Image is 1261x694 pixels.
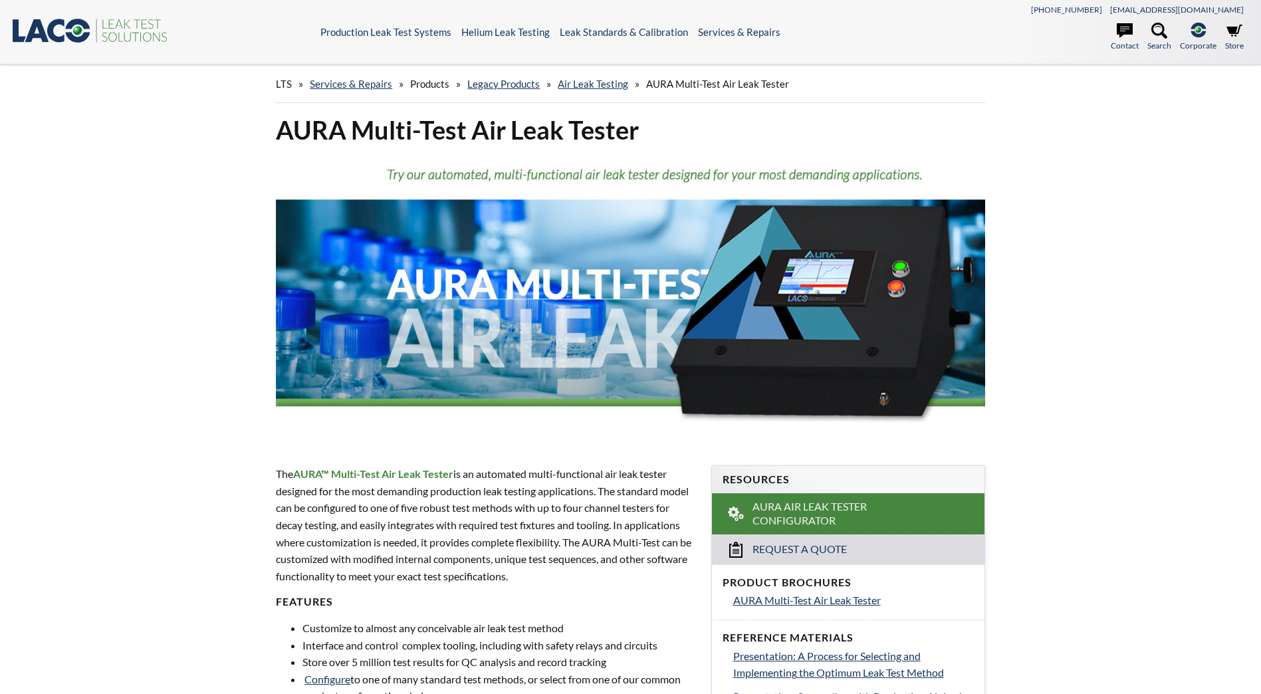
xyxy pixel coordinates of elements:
[320,26,451,38] a: Production Leak Test Systems
[752,542,847,556] span: Request a Quote
[712,493,984,534] a: AURA Air Leak Tester Configurator
[302,637,695,654] li: Interface and control complex tooling, including with safety relays and circuits
[461,26,550,38] a: Helium Leak Testing
[558,78,628,90] a: Air Leak Testing
[698,26,780,38] a: Services & Repairs
[723,473,974,487] h4: Resources
[276,465,695,584] p: The is an automated multi-functional air leak tester designed for the most demanding production l...
[1111,23,1139,52] a: Contact
[302,653,695,671] li: Store over 5 million test results for QC analysis and record tracking
[712,534,984,564] a: Request a Quote
[752,500,945,528] span: AURA Air Leak Tester Configurator
[276,78,292,90] span: LTS
[276,595,695,609] h4: Features
[1031,5,1102,15] a: [PHONE_NUMBER]
[733,592,974,609] a: AURA Multi-Test Air Leak Tester
[1180,39,1216,52] span: Corporate
[293,467,453,480] strong: AURA™ Multi-Test Air Leak Tester
[560,26,688,38] a: Leak Standards & Calibration
[276,65,984,103] div: » » » » »
[304,673,350,685] a: Configure
[302,620,695,637] li: Customize to almost any conceivable air leak test method
[276,157,984,441] img: Header showing AURA Multi-Test product
[646,78,789,90] span: AURA Multi-Test Air Leak Tester
[733,647,974,681] a: Presentation: A Process for Selecting and Implementing the Optimum Leak Test Method
[733,649,944,679] span: Presentation: A Process for Selecting and Implementing the Optimum Leak Test Method
[1110,5,1244,15] a: [EMAIL_ADDRESS][DOMAIN_NAME]
[276,114,984,146] h1: AURA Multi-Test Air Leak Tester
[1225,23,1244,52] a: Store
[310,78,392,90] a: Services & Repairs
[467,78,540,90] a: Legacy Products
[723,576,974,590] h4: Product Brochures
[1147,23,1171,52] a: Search
[723,631,974,645] h4: Reference Materials
[733,594,881,606] span: AURA Multi-Test Air Leak Tester
[410,78,449,90] span: Products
